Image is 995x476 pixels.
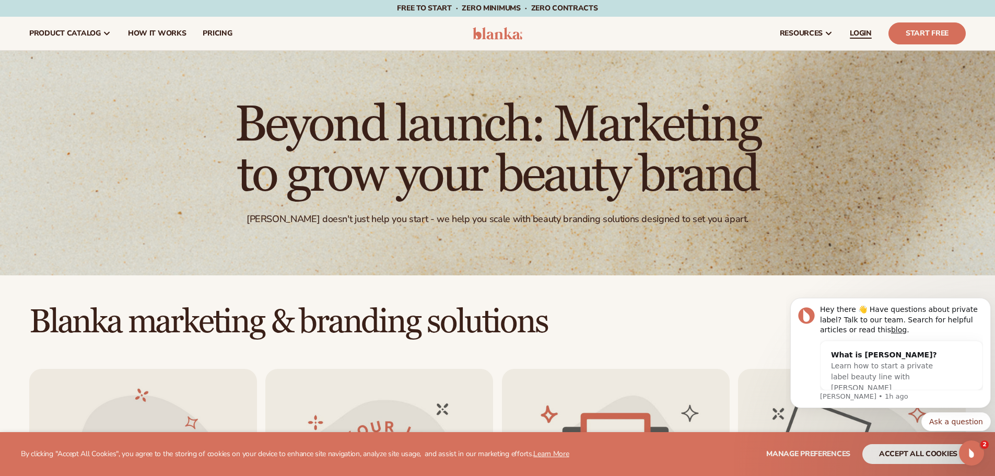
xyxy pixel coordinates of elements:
a: resources [771,17,841,50]
button: accept all cookies [862,444,974,464]
a: pricing [194,17,240,50]
iframe: Intercom live chat [959,440,984,466]
a: Learn More [533,449,569,459]
iframe: Intercom notifications message [786,282,995,448]
a: How It Works [120,17,195,50]
span: Manage preferences [766,449,850,459]
a: product catalog [21,17,120,50]
span: product catalog [29,29,101,38]
span: resources [780,29,823,38]
span: pricing [203,29,232,38]
div: [PERSON_NAME] doesn't just help you start - we help you scale with beauty branding solutions desi... [247,213,748,225]
a: Start Free [888,22,966,44]
button: Manage preferences [766,444,850,464]
span: How It Works [128,29,186,38]
img: logo [473,27,522,40]
span: Free to start · ZERO minimums · ZERO contracts [397,3,598,13]
span: 2 [980,440,989,449]
p: By clicking "Accept All Cookies", you agree to the storing of cookies on your device to enhance s... [21,450,569,459]
span: LOGIN [850,29,872,38]
h1: Beyond launch: Marketing to grow your beauty brand [210,100,785,201]
a: LOGIN [841,17,880,50]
